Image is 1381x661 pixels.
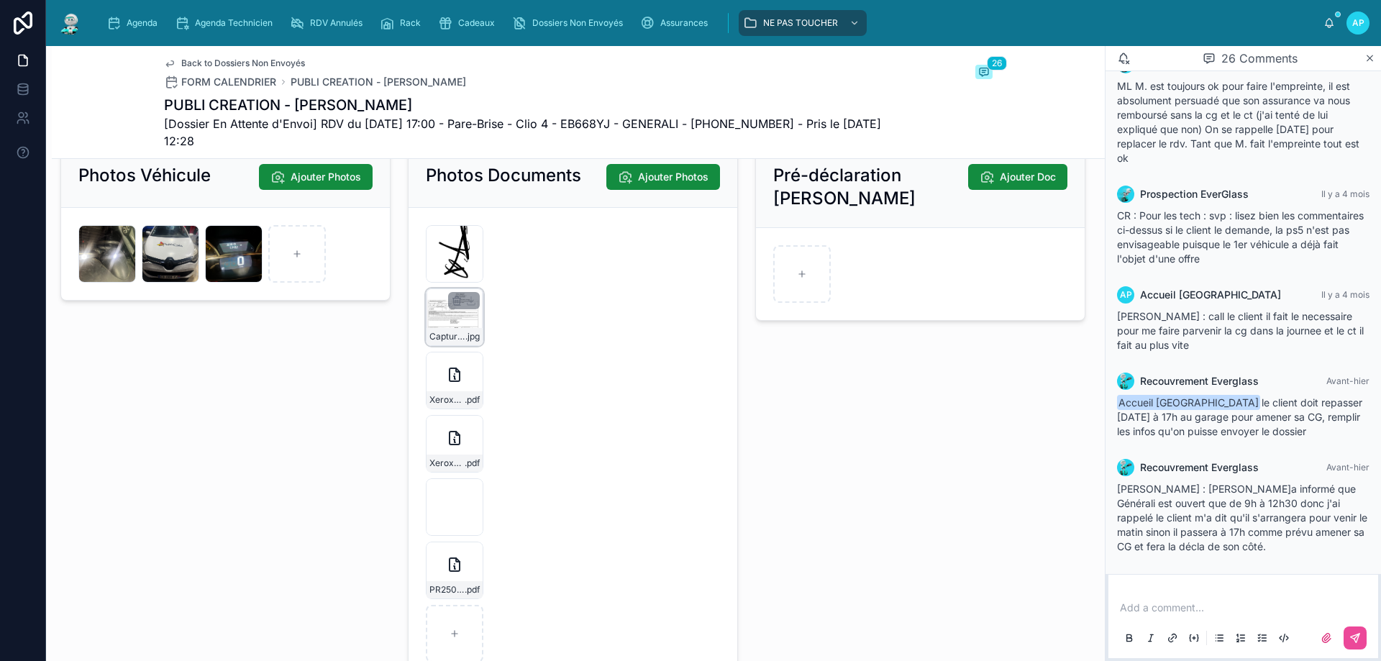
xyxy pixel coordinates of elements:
span: Rack [400,17,421,29]
a: NE PAS TOUCHER [739,10,867,36]
span: .jpg [465,331,480,342]
span: .pdf [465,584,480,596]
span: Il y a 4 mois [1321,188,1369,199]
a: Agenda [102,10,168,36]
span: Ajouter Photos [638,170,708,184]
span: Agenda Technicien [195,17,273,29]
span: Cadeaux [458,17,495,29]
span: Accueil [GEOGRAPHIC_DATA] [1117,395,1260,410]
a: Back to Dossiers Non Envoyés [164,58,305,69]
button: Ajouter Photos [606,164,720,190]
span: Back to Dossiers Non Envoyés [181,58,305,69]
button: Ajouter Doc [968,164,1067,190]
a: FORM CALENDRIER [164,75,276,89]
img: App logo [58,12,83,35]
span: Ajouter Photos [291,170,361,184]
span: AP [1352,17,1364,29]
span: Prospection EverGlass [1140,187,1249,201]
h2: Photos Documents [426,164,581,187]
span: AP [1120,289,1132,301]
span: RDV Annulés [310,17,363,29]
span: FORM CALENDRIER [181,75,276,89]
span: Agenda [127,17,158,29]
span: [Dossier En Attente d'Envoi] RDV du [DATE] 17:00 - Pare-Brise - Clio 4 - EB668YJ - GENERALI - [PH... [164,115,885,150]
span: Recouvrement Everglass [1140,374,1259,388]
a: Agenda Technicien [170,10,283,36]
span: 26 Comments [1221,50,1298,67]
span: [PERSON_NAME] : [PERSON_NAME]a informé que Générali est ouvert que de 9h à 12h30 donc j'ai rappel... [1117,483,1367,552]
span: Accueil [GEOGRAPHIC_DATA] [1140,288,1281,302]
h1: PUBLI CREATION - [PERSON_NAME] [164,95,885,115]
span: NE PAS TOUCHER [763,17,838,29]
span: Ajouter Doc [1000,170,1056,184]
span: Xerox-Scan_12062025132059-(1) [429,394,465,406]
span: .pdf [465,394,480,406]
span: ML M. est toujours ok pour faire l'empreinte, il est absolument persuadé que son assurance va nou... [1117,80,1359,164]
span: .pdf [465,457,480,469]
a: PUBLI CREATION - [PERSON_NAME] [291,75,466,89]
a: Dossiers Non Envoyés [508,10,633,36]
a: Rack [375,10,431,36]
div: scrollable content [95,7,1323,39]
a: RDV Annulés [286,10,373,36]
a: Assurances [636,10,718,36]
h2: Pré-déclaration [PERSON_NAME] [773,164,968,210]
span: Dossiers Non Envoyés [532,17,623,29]
span: [PERSON_NAME] : call le client il fait le necessaire pour me faire parvenir la cg dans la journee... [1117,310,1364,351]
span: le client doit repasser [DATE] à 17h au garage pour amener sa CG, remplir les infos qu'on puisse ... [1117,396,1362,437]
span: Il y a 4 mois [1321,289,1369,300]
button: 26 [975,65,993,82]
span: Capture-d1 [429,331,465,342]
span: Xerox-Scan_27062025081011-(1) [429,457,465,469]
a: Cadeaux [434,10,505,36]
span: CR : Pour les tech : svp : lisez bien les commentaires ci-dessus si le client le demande, la ps5 ... [1117,209,1364,265]
span: 26 [987,56,1007,70]
h2: Photos Véhicule [78,164,211,187]
span: PR2509-1678 [429,584,465,596]
span: Assurances [660,17,708,29]
button: Ajouter Photos [259,164,373,190]
span: Recouvrement Everglass [1140,460,1259,475]
span: Avant-hier [1326,462,1369,473]
span: Avant-hier [1326,375,1369,386]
